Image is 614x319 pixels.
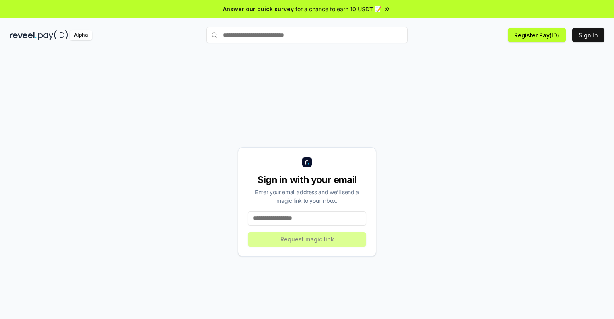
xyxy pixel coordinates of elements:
img: logo_small [302,157,312,167]
div: Sign in with your email [248,173,366,186]
button: Sign In [572,28,604,42]
span: Answer our quick survey [223,5,294,13]
img: reveel_dark [10,30,37,40]
button: Register Pay(ID) [508,28,566,42]
img: pay_id [38,30,68,40]
div: Alpha [70,30,92,40]
span: for a chance to earn 10 USDT 📝 [295,5,381,13]
div: Enter your email address and we’ll send a magic link to your inbox. [248,188,366,205]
